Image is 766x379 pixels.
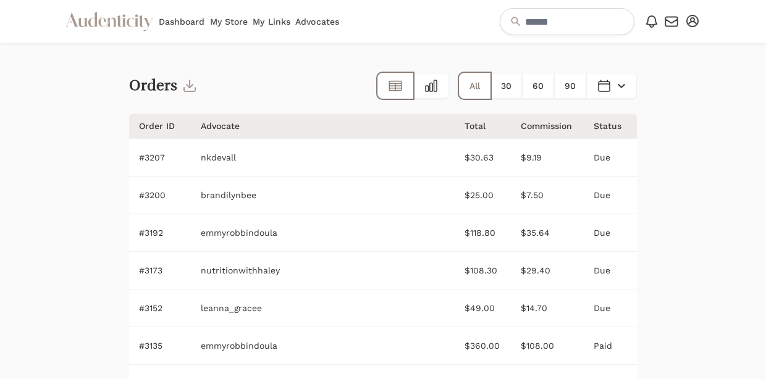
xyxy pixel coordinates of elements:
[129,177,191,214] td: #3200
[455,139,516,177] td: $30.63
[532,81,544,91] span: 60
[516,327,584,365] td: $108.00
[191,327,454,365] td: emmyrobbindoula
[584,114,637,139] th: Status
[455,177,516,214] td: $25.00
[565,81,576,91] span: 90
[455,252,516,289] td: $108.30
[191,214,454,252] td: emmyrobbindoula
[129,114,191,139] th: Order ID
[516,289,584,327] td: $14.70
[191,139,454,177] td: nkdevall
[584,139,637,177] td: Due
[455,214,516,252] td: $118.80
[129,252,191,289] td: #3173
[516,114,584,139] th: Commission
[490,73,522,99] button: 30
[501,81,511,91] span: 30
[129,77,177,94] h2: Orders
[554,73,586,99] button: 90
[129,327,191,365] td: #3135
[455,114,516,139] th: Total
[455,289,516,327] td: $49.00
[584,252,637,289] td: Due
[459,73,490,99] button: All
[516,214,584,252] td: $35.64
[584,214,637,252] td: Due
[191,177,454,214] td: brandilynbee
[129,289,191,327] td: #3152
[516,139,584,177] td: $9.19
[584,327,637,365] td: Paid
[584,289,637,327] td: Due
[191,289,454,327] td: leanna_gracee
[516,177,584,214] td: $7.50
[522,73,554,99] button: 60
[191,114,454,139] th: Advocate
[455,327,516,365] td: $360.00
[191,252,454,289] td: nutritionwithhaley
[129,139,191,177] td: #3207
[516,252,584,289] td: $29.40
[584,177,637,214] td: Due
[129,214,191,252] td: #3192
[469,81,480,91] span: All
